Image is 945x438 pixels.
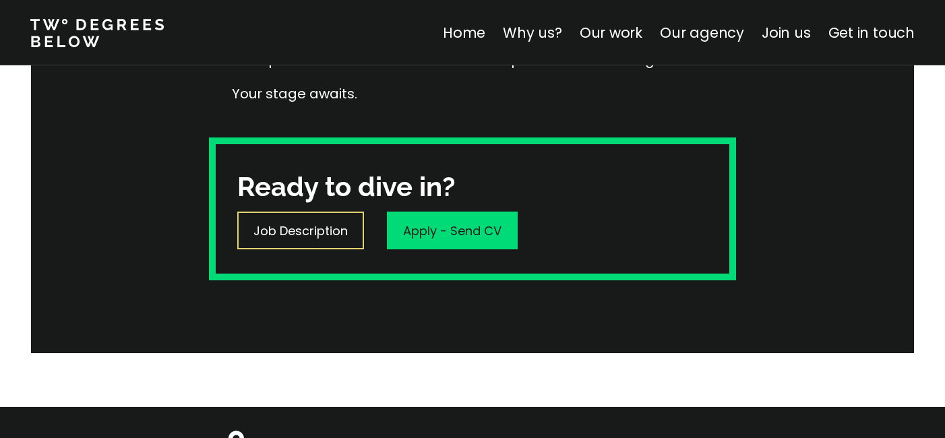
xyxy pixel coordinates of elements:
a: Why us? [503,23,562,42]
p: Job Description [253,222,348,240]
a: Join us [762,23,811,42]
a: Apply - Send CV [387,212,518,249]
h3: Ready to dive in? [237,168,455,205]
a: Home [443,23,485,42]
a: Get in touch [828,23,915,42]
a: Our agency [660,23,744,42]
a: Our work [580,23,642,42]
a: Job Description [237,212,364,249]
p: Apply - Send CV [403,222,501,240]
p: Your stage awaits. [232,84,714,104]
